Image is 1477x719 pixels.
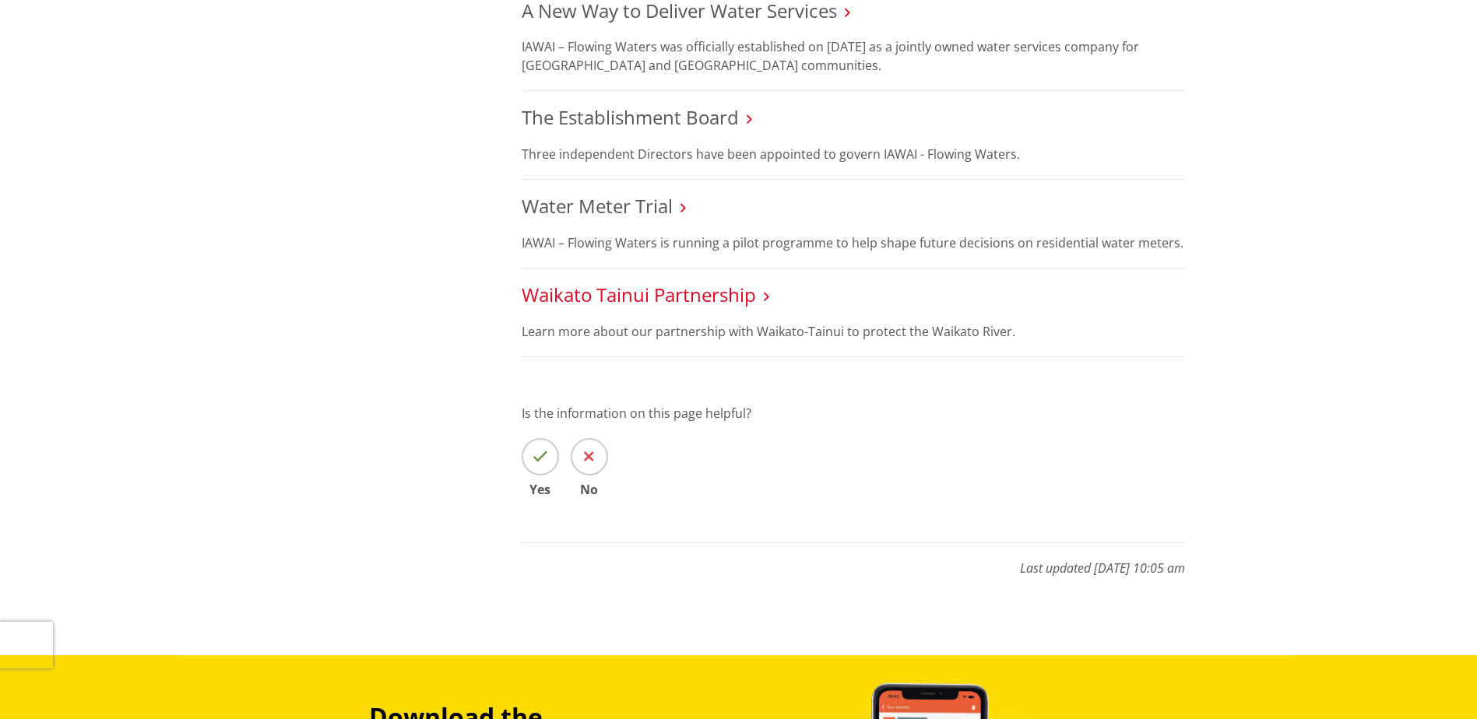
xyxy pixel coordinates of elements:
span: Yes [522,483,559,496]
p: Three independent Directors have been appointed to govern IAWAI - Flowing Waters. [522,145,1185,163]
p: Last updated [DATE] 10:05 am [522,542,1185,577]
a: The Establishment Board [522,104,739,130]
p: IAWAI – Flowing Waters was officially established on [DATE] as a jointly owned water services com... [522,37,1185,75]
a: Water Meter Trial [522,193,673,219]
p: Is the information on this page helpful? [522,404,1185,423]
p: Learn more about our partnership with Waikato-Tainui to protect the Waikato River. [522,322,1185,341]
a: Waikato Tainui Partnership [522,282,756,307]
iframe: Messenger Launcher [1405,654,1461,710]
p: IAWAI – Flowing Waters is running a pilot programme to help shape future decisions on residential... [522,233,1185,252]
span: No [571,483,608,496]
